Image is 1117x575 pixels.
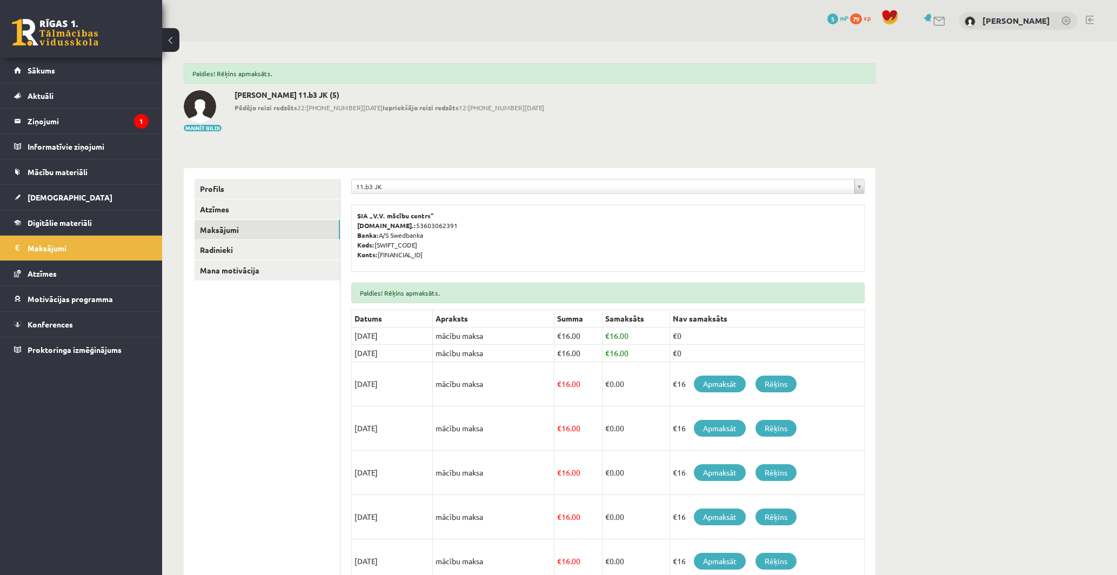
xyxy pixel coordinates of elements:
[694,464,746,481] a: Apmaksāt
[670,406,864,451] td: €16
[605,423,610,433] span: €
[14,337,149,362] a: Proktoringa izmēģinājums
[694,553,746,570] a: Apmaksāt
[433,345,554,362] td: mācību maksa
[357,211,434,220] b: SIA „V.V. mācību centrs”
[557,556,561,566] span: €
[352,406,433,451] td: [DATE]
[14,134,149,159] a: Informatīvie ziņojumi
[184,125,222,131] button: Mainīt bildi
[694,376,746,392] a: Apmaksāt
[184,63,875,84] div: Paldies! Rēķins apmaksāts.
[14,210,149,235] a: Digitālie materiāli
[605,379,610,389] span: €
[14,185,149,210] a: [DEMOGRAPHIC_DATA]
[357,221,416,230] b: [DOMAIN_NAME].:
[755,553,797,570] a: Rēķins
[14,261,149,286] a: Atzīmes
[605,556,610,566] span: €
[827,14,848,22] a: 5 mP
[352,451,433,495] td: [DATE]
[840,14,848,22] span: mP
[14,109,149,133] a: Ziņojumi1
[28,65,55,75] span: Sākums
[694,420,746,437] a: Apmaksāt
[14,83,149,108] a: Aktuāli
[602,406,670,451] td: 0.00
[184,90,216,123] img: Kristaps Zomerfelds
[357,250,378,259] b: Konts:
[850,14,876,22] a: 79 xp
[670,362,864,406] td: €16
[28,294,113,304] span: Motivācijas programma
[557,423,561,433] span: €
[605,348,610,358] span: €
[195,220,340,240] a: Maksājumi
[352,179,864,193] a: 11.b3 JK
[28,269,57,278] span: Atzīmes
[557,379,561,389] span: €
[433,451,554,495] td: mācību maksa
[357,211,859,259] p: 53603062391 A/S Swedbanka [SWIFT_CODE] [FINANCIAL_ID]
[554,345,603,362] td: 16.00
[195,199,340,219] a: Atzīmes
[28,345,122,355] span: Proktoringa izmēģinājums
[554,451,603,495] td: 16.00
[12,19,98,46] a: Rīgas 1. Tālmācības vidusskola
[554,495,603,539] td: 16.00
[433,327,554,345] td: mācību maksa
[557,331,561,340] span: €
[383,103,459,112] b: Iepriekšējo reizi redzēts
[557,348,561,358] span: €
[982,15,1050,26] a: [PERSON_NAME]
[670,495,864,539] td: €16
[605,467,610,477] span: €
[755,376,797,392] a: Rēķins
[850,14,862,24] span: 79
[28,236,149,260] legend: Maksājumi
[235,103,544,112] span: 22:[PHONE_NUMBER][DATE] 12:[PHONE_NUMBER][DATE]
[352,327,433,345] td: [DATE]
[357,240,374,249] b: Kods:
[755,464,797,481] a: Rēķins
[352,310,433,327] th: Datums
[864,14,871,22] span: xp
[557,512,561,521] span: €
[235,103,297,112] b: Pēdējo reizi redzēts
[602,495,670,539] td: 0.00
[195,240,340,260] a: Radinieki
[554,362,603,406] td: 16.00
[352,345,433,362] td: [DATE]
[670,327,864,345] td: €0
[14,312,149,337] a: Konferences
[28,91,53,101] span: Aktuāli
[351,283,865,303] div: Paldies! Rēķins apmaksāts.
[14,286,149,311] a: Motivācijas programma
[433,362,554,406] td: mācību maksa
[605,512,610,521] span: €
[602,310,670,327] th: Samaksāts
[14,159,149,184] a: Mācību materiāli
[352,495,433,539] td: [DATE]
[28,134,149,159] legend: Informatīvie ziņojumi
[28,192,112,202] span: [DEMOGRAPHIC_DATA]
[670,345,864,362] td: €0
[670,451,864,495] td: €16
[670,310,864,327] th: Nav samaksāts
[28,167,88,177] span: Mācību materiāli
[755,509,797,525] a: Rēķins
[28,319,73,329] span: Konferences
[554,327,603,345] td: 16.00
[352,362,433,406] td: [DATE]
[134,114,149,129] i: 1
[554,310,603,327] th: Summa
[14,58,149,83] a: Sākums
[755,420,797,437] a: Rēķins
[195,179,340,199] a: Profils
[433,495,554,539] td: mācību maksa
[357,231,379,239] b: Banka:
[356,179,850,193] span: 11.b3 JK
[28,109,149,133] legend: Ziņojumi
[605,331,610,340] span: €
[602,345,670,362] td: 16.00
